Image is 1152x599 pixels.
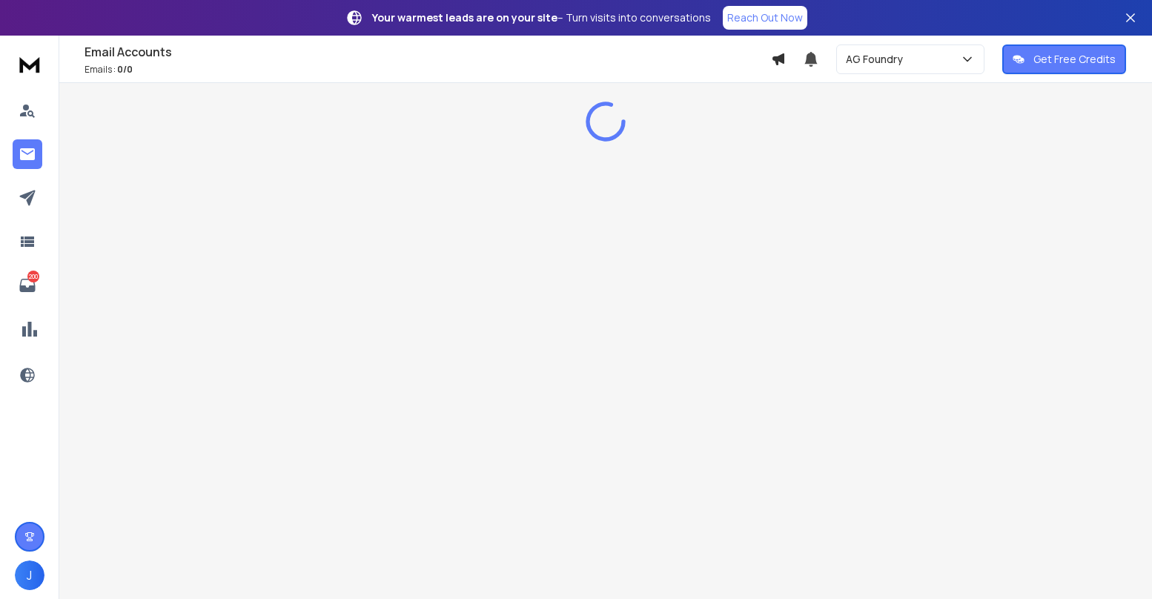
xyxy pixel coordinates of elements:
p: 200 [27,271,39,282]
a: 200 [13,271,42,300]
img: logo [15,50,44,78]
strong: Your warmest leads are on your site [372,10,557,24]
p: AG Foundry [846,52,909,67]
p: – Turn visits into conversations [372,10,711,25]
p: Reach Out Now [727,10,803,25]
span: 0 / 0 [117,63,133,76]
button: Get Free Credits [1002,44,1126,74]
a: Reach Out Now [723,6,807,30]
p: Get Free Credits [1033,52,1116,67]
button: J [15,560,44,590]
p: Emails : [85,64,771,76]
h1: Email Accounts [85,43,771,61]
